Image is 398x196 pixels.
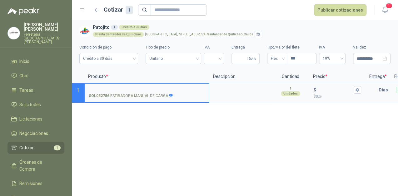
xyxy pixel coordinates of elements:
span: Crédito a 30 días [83,54,134,63]
a: Licitaciones [7,113,64,125]
label: IVA [319,44,346,50]
span: Unitario [149,54,197,63]
label: Condición de pago [79,44,138,50]
span: Negociaciones [19,130,48,137]
span: 0 [316,94,322,99]
div: 1 [126,6,133,14]
div: 1 [111,25,118,30]
label: Validez [353,44,391,50]
p: - ESTIBADORA MANUAL DE CARGA [89,93,173,99]
p: [GEOGRAPHIC_DATA], [STREET_ADDRESS] - [145,33,253,36]
label: Tipo de precio [146,44,201,50]
strong: Santander de Quilichao , Cauca [207,33,253,36]
p: [PERSON_NAME] [PERSON_NAME] [24,23,64,31]
label: Entrega [231,44,260,50]
span: Chat [19,72,29,79]
p: Ferretería [GEOGRAPHIC_DATA][PERSON_NAME] [24,33,64,44]
p: Días [379,84,391,96]
label: Tipo/Valor del flete [267,44,316,50]
button: 1 [379,4,391,16]
span: ,00 [318,95,322,98]
span: 19% [323,54,342,63]
span: Órdenes de Compra [19,159,58,173]
p: $ [314,94,361,100]
span: Flex [271,54,283,63]
a: Solicitudes [7,99,64,111]
span: Solicitudes [19,101,41,108]
p: Entrega [366,70,391,83]
p: $ [314,86,316,93]
p: Descripción [209,70,272,83]
span: 1 [54,145,61,150]
span: Tareas [19,87,33,94]
span: 1 [77,88,79,93]
div: Planta Santander de Quilichao [93,32,144,37]
h2: Cotizar [104,5,133,14]
div: Unidades [281,91,300,96]
strong: SOL052756 [89,93,109,99]
span: Remisiones [19,180,42,187]
p: 1 [290,86,291,91]
a: Remisiones [7,178,64,189]
img: Company Logo [8,27,20,39]
input: SOL052756-ESTIBADORA MANUAL DE CARGA [89,88,205,92]
label: IVA [204,44,224,50]
p: Producto [84,70,209,83]
button: Publicar cotizaciones [314,4,366,16]
span: Cotizar [19,144,34,151]
p: Cantidad [272,70,309,83]
a: Cotizar1 [7,142,64,154]
span: Días [247,53,256,64]
img: Logo peakr [7,8,39,15]
h3: Patojito [93,24,388,31]
p: Precio [309,70,366,83]
a: Inicio [7,55,64,67]
a: Negociaciones [7,127,64,139]
span: 1 [386,3,392,9]
span: Inicio [19,58,29,65]
input: $$0,00 [317,87,352,92]
button: $$0,00 [354,86,361,94]
img: Company Logo [79,26,90,37]
a: Chat [7,70,64,82]
a: Órdenes de Compra [7,156,64,175]
span: Licitaciones [19,116,42,122]
a: Tareas [7,84,64,96]
div: Crédito a 30 días [119,25,149,30]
